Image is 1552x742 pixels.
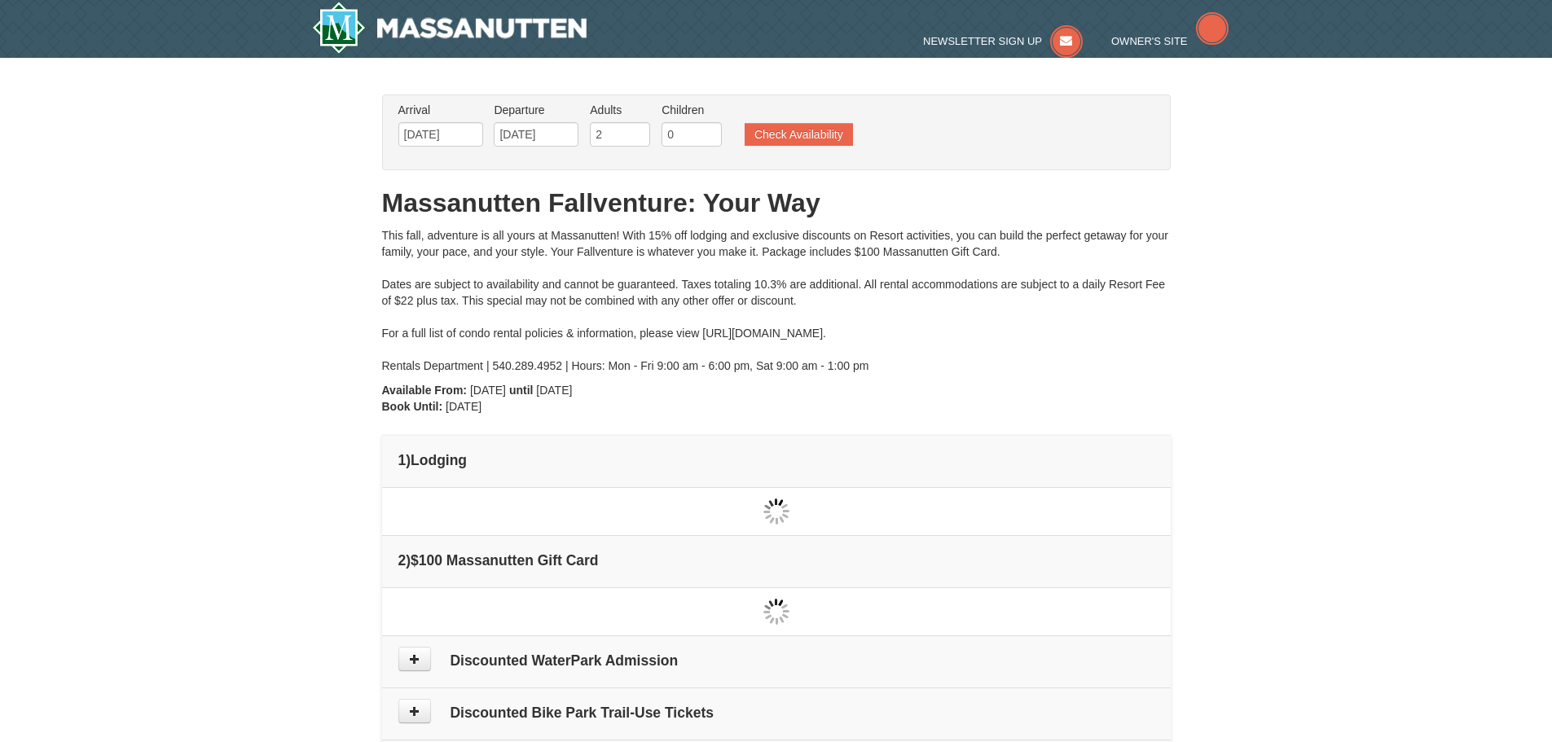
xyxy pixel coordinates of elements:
img: wait gif [763,498,789,525]
label: Departure [494,102,578,118]
h4: Discounted WaterPark Admission [398,652,1154,669]
div: This fall, adventure is all yours at Massanutten! With 15% off lodging and exclusive discounts on... [382,227,1171,374]
span: [DATE] [470,384,506,397]
h1: Massanutten Fallventure: Your Way [382,187,1171,219]
span: ) [406,552,411,569]
strong: Book Until: [382,400,443,413]
span: Owner's Site [1111,35,1188,47]
img: Massanutten Resort Logo [312,2,587,54]
label: Children [662,102,722,118]
strong: until [509,384,534,397]
span: [DATE] [446,400,481,413]
span: [DATE] [536,384,572,397]
span: ) [406,452,411,468]
a: Newsletter Sign Up [923,35,1083,47]
a: Massanutten Resort [312,2,587,54]
img: wait gif [763,599,789,625]
a: Owner's Site [1111,35,1229,47]
button: Check Availability [745,123,853,146]
h4: Discounted Bike Park Trail-Use Tickets [398,705,1154,721]
label: Arrival [398,102,483,118]
h4: 2 $100 Massanutten Gift Card [398,552,1154,569]
span: Newsletter Sign Up [923,35,1042,47]
label: Adults [590,102,650,118]
h4: 1 Lodging [398,452,1154,468]
strong: Available From: [382,384,468,397]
